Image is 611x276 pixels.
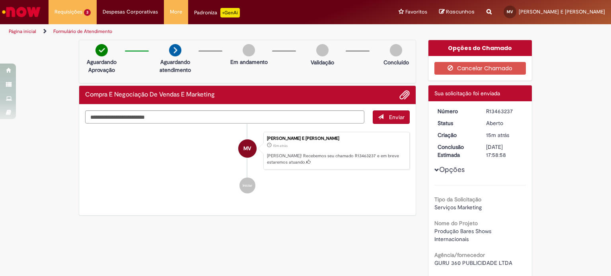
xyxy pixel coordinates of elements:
[486,131,509,139] span: 15m atrás
[439,8,475,16] a: Rascunhos
[230,58,268,66] p: Em andamento
[243,44,255,56] img: img-circle-grey.png
[434,62,526,75] button: Cancelar Chamado
[486,143,523,159] div: [DATE] 17:58:58
[273,143,288,148] time: 29/08/2025 15:58:51
[103,8,158,16] span: Despesas Corporativas
[267,136,405,141] div: [PERSON_NAME] E [PERSON_NAME]
[84,9,91,16] span: 3
[434,259,512,266] span: GURU 360 PUBLICIDADE LTDA
[405,8,427,16] span: Favoritos
[53,28,112,35] a: Formulário de Atendimento
[507,9,513,14] span: MV
[194,8,240,17] div: Padroniza
[383,58,409,66] p: Concluído
[434,251,485,259] b: Agência/fornecedor
[170,8,182,16] span: More
[311,58,334,66] p: Validação
[434,204,482,211] span: Serviços Marketing
[54,8,82,16] span: Requisições
[85,91,215,98] h2: Compra E Negociação De Vendas E Marketing Histórico de tíquete
[1,4,42,20] img: ServiceNow
[169,44,181,56] img: arrow-next.png
[432,131,481,139] dt: Criação
[399,90,410,100] button: Adicionar anexos
[432,143,481,159] dt: Conclusão Estimada
[432,107,481,115] dt: Número
[486,107,523,115] div: R13463237
[432,119,481,127] dt: Status
[434,220,478,227] b: Nome do Projeto
[434,90,500,97] span: Sua solicitação foi enviada
[446,8,475,15] span: Rascunhos
[316,44,329,56] img: img-circle-grey.png
[243,139,251,158] span: MV
[85,132,410,170] li: Mariana Lamarao Santos De Barros E Vasconcellos
[486,119,523,127] div: Aberto
[6,24,401,39] ul: Trilhas de página
[85,110,364,124] textarea: Digite sua mensagem aqui...
[519,8,605,15] span: [PERSON_NAME] E [PERSON_NAME]
[389,114,405,121] span: Enviar
[156,58,195,74] p: Aguardando atendimento
[434,228,493,243] span: Produção Bares Shows Internacionais
[95,44,108,56] img: check-circle-green.png
[434,196,481,203] b: Tipo da Solicitação
[486,131,509,139] time: 29/08/2025 15:58:51
[373,110,410,124] button: Enviar
[82,58,121,74] p: Aguardando Aprovação
[220,8,240,17] p: +GenAi
[486,131,523,139] div: 29/08/2025 15:58:51
[85,124,410,202] ul: Histórico de tíquete
[428,40,532,56] div: Opções do Chamado
[238,139,257,158] div: Mariana Lamarao Santos De Barros E Vasconcellos
[273,143,288,148] span: 15m atrás
[390,44,402,56] img: img-circle-grey.png
[267,153,405,165] p: [PERSON_NAME]! Recebemos seu chamado R13463237 e em breve estaremos atuando.
[9,28,36,35] a: Página inicial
